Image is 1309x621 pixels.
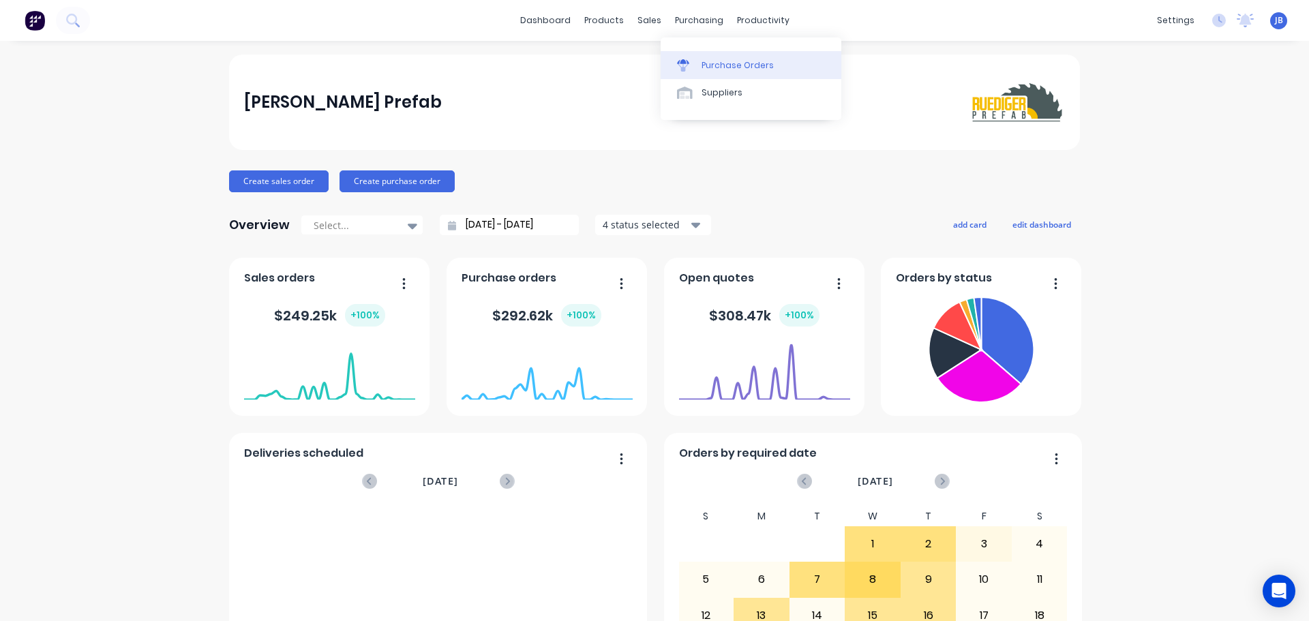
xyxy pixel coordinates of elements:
a: Suppliers [661,79,841,106]
div: Overview [229,211,290,239]
div: 6 [734,562,789,596]
div: 4 [1012,527,1067,561]
div: $ 249.25k [274,304,385,327]
div: M [734,506,789,526]
div: 11 [1012,562,1067,596]
div: 7 [790,562,845,596]
button: Create sales order [229,170,329,192]
div: products [577,10,631,31]
div: 8 [845,562,900,596]
span: Orders by status [896,270,992,286]
span: Purchase orders [462,270,556,286]
div: F [956,506,1012,526]
div: W [845,506,901,526]
button: edit dashboard [1004,215,1080,233]
span: [DATE] [423,474,458,489]
img: Factory [25,10,45,31]
div: 2 [901,527,956,561]
div: 4 status selected [603,217,689,232]
div: 10 [957,562,1011,596]
div: $ 308.47k [709,304,819,327]
button: add card [944,215,995,233]
div: Purchase Orders [702,59,774,72]
a: dashboard [513,10,577,31]
div: S [1012,506,1068,526]
div: 5 [679,562,734,596]
div: $ 292.62k [492,304,601,327]
div: [PERSON_NAME] Prefab [244,89,442,116]
div: 1 [845,527,900,561]
div: T [789,506,845,526]
span: Orders by required date [679,445,817,461]
a: Purchase Orders [661,51,841,78]
div: + 100 % [345,304,385,327]
div: S [678,506,734,526]
button: Create purchase order [340,170,455,192]
div: + 100 % [561,304,601,327]
div: 9 [901,562,956,596]
span: Open quotes [679,270,754,286]
span: Sales orders [244,270,315,286]
div: purchasing [668,10,730,31]
div: Open Intercom Messenger [1263,575,1295,607]
div: sales [631,10,668,31]
img: Ruediger Prefab [969,78,1065,126]
span: [DATE] [858,474,893,489]
div: productivity [730,10,796,31]
div: Suppliers [702,87,742,99]
span: JB [1275,14,1283,27]
div: T [901,506,957,526]
button: 4 status selected [595,215,711,235]
div: settings [1150,10,1201,31]
div: 3 [957,527,1011,561]
div: + 100 % [779,304,819,327]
